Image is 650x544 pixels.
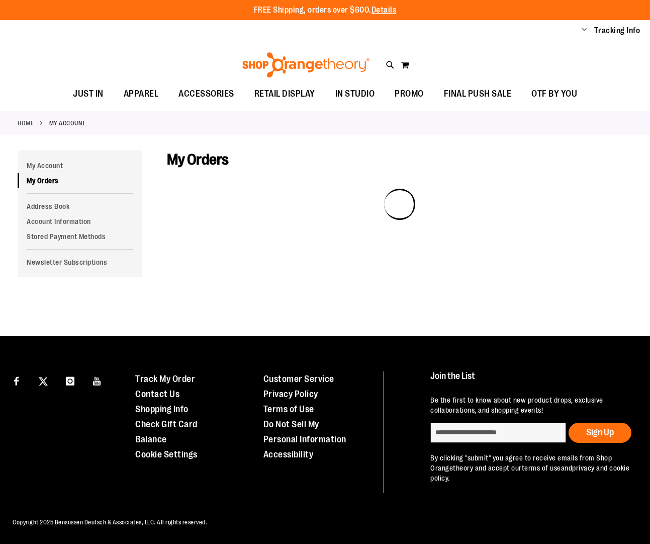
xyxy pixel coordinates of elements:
[430,395,632,415] p: Be the first to know about new product drops, exclusive collaborations, and shopping events!
[263,389,318,399] a: Privacy Policy
[522,464,561,472] a: terms of use
[135,374,195,384] a: Track My Order
[18,199,142,214] a: Address Book
[13,519,207,526] span: Copyright 2025 Bensussen Deutsch & Associates, LLC. All rights reserved.
[372,6,397,15] a: Details
[39,377,48,386] img: Twitter
[395,83,424,105] span: PROMO
[63,83,114,106] a: JUST IN
[18,119,34,128] a: Home
[49,119,85,128] strong: My Account
[335,83,375,105] span: IN STUDIO
[444,83,512,105] span: FINAL PUSH SALE
[531,83,577,105] span: OTF BY YOU
[241,52,371,77] img: Shop Orangetheory
[135,404,189,414] a: Shopping Info
[569,423,631,443] button: Sign Up
[434,83,522,106] a: FINAL PUSH SALE
[18,255,142,270] a: Newsletter Subscriptions
[135,449,198,459] a: Cookie Settings
[88,371,106,389] a: Visit our Youtube page
[35,371,52,389] a: Visit our X page
[254,5,397,16] p: FREE Shipping, orders over $600.
[430,371,632,390] h4: Join the List
[521,83,587,106] a: OTF BY YOU
[582,26,587,36] button: Account menu
[430,423,566,443] input: enter email
[178,83,234,105] span: ACCESSORIES
[18,229,142,244] a: Stored Payment Methods
[430,464,629,482] a: privacy and cookie policy.
[73,83,104,105] span: JUST IN
[135,389,179,399] a: Contact Us
[8,371,25,389] a: Visit our Facebook page
[135,419,198,444] a: Check Gift Card Balance
[244,83,325,106] a: RETAIL DISPLAY
[124,83,159,105] span: APPAREL
[430,453,632,483] p: By clicking "submit" you agree to receive emails from Shop Orangetheory and accept our and
[385,83,434,106] a: PROMO
[325,83,385,106] a: IN STUDIO
[18,214,142,229] a: Account Information
[254,83,315,105] span: RETAIL DISPLAY
[167,151,229,168] span: My Orders
[586,427,614,437] span: Sign Up
[114,83,169,106] a: APPAREL
[263,419,346,444] a: Do Not Sell My Personal Information
[263,374,334,384] a: Customer Service
[168,83,244,106] a: ACCESSORIES
[18,158,142,173] a: My Account
[263,449,314,459] a: Accessibility
[594,25,640,36] a: Tracking Info
[18,173,142,188] a: My Orders
[263,404,314,414] a: Terms of Use
[61,371,79,389] a: Visit our Instagram page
